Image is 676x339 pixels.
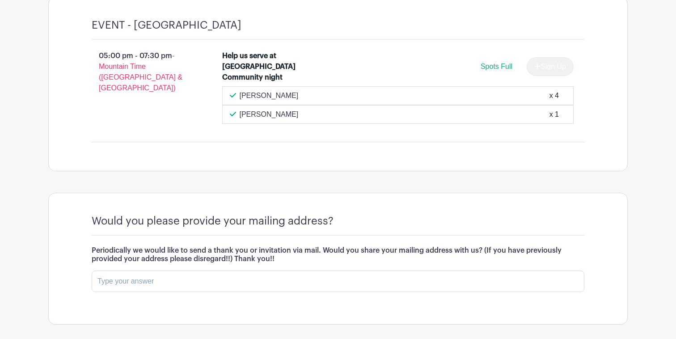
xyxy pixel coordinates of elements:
[92,246,584,263] h6: Periodically we would like to send a thank you or invitation via mail. Would you share your maili...
[92,271,584,292] input: Type your answer
[77,47,208,97] p: 05:00 pm - 07:30 pm
[549,90,559,101] div: x 4
[92,19,241,32] h4: EVENT - [GEOGRAPHIC_DATA]
[240,109,299,120] p: [PERSON_NAME]
[92,215,334,228] h4: Would you please provide your mailing address?
[222,51,300,83] div: Help us serve at [GEOGRAPHIC_DATA] Community night
[549,109,559,120] div: x 1
[481,63,512,70] span: Spots Full
[99,52,182,92] span: - Mountain Time ([GEOGRAPHIC_DATA] & [GEOGRAPHIC_DATA])
[240,90,299,101] p: [PERSON_NAME]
